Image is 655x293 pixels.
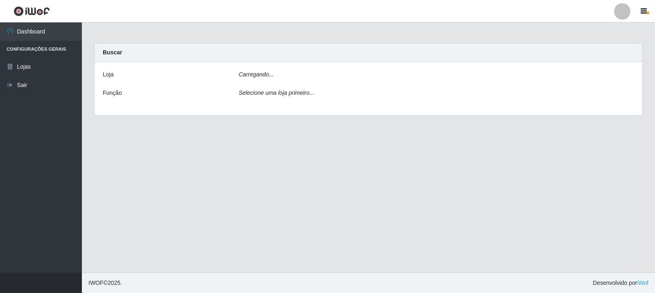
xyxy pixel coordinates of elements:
[103,49,122,56] strong: Buscar
[103,89,122,97] label: Função
[239,71,274,78] i: Carregando...
[637,280,648,286] a: iWof
[103,70,113,79] label: Loja
[14,6,50,16] img: CoreUI Logo
[88,279,122,287] span: © 2025 .
[593,279,648,287] span: Desenvolvido por
[239,89,314,96] i: Selecione uma loja primeiro...
[88,280,104,286] span: IWOF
